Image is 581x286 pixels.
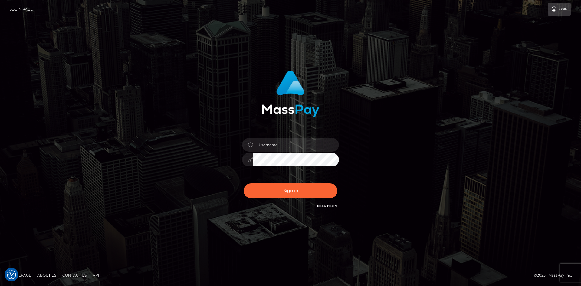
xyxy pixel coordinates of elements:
[253,138,339,152] input: Username...
[35,271,59,280] a: About Us
[90,271,102,280] a: API
[7,270,16,279] button: Consent Preferences
[262,71,319,117] img: MassPay Login
[534,272,576,279] div: © 2025 , MassPay Inc.
[548,3,571,16] a: Login
[317,204,337,208] a: Need Help?
[7,271,34,280] a: Homepage
[60,271,89,280] a: Contact Us
[244,183,337,198] button: Sign in
[9,3,33,16] a: Login Page
[7,270,16,279] img: Revisit consent button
